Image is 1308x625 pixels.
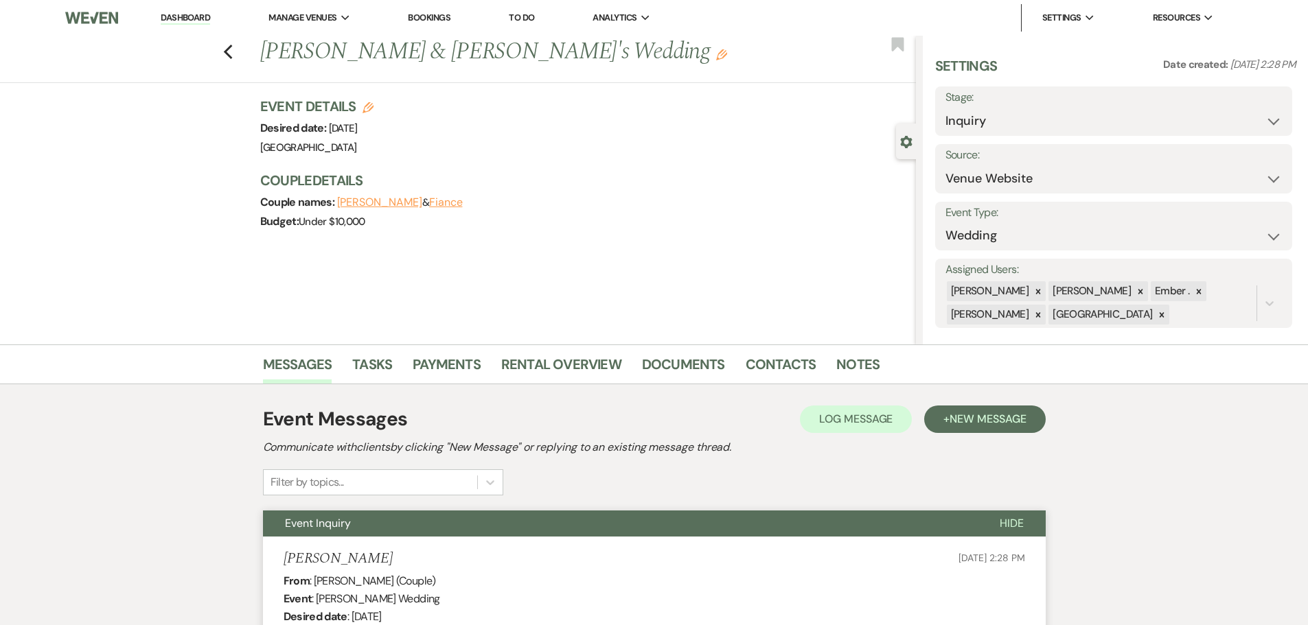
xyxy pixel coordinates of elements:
[337,196,463,209] span: &
[299,215,365,228] span: Under $10,000
[284,574,310,588] b: From
[945,145,1282,165] label: Source:
[263,510,978,536] button: Event Inquiry
[900,134,913,148] button: Close lead details
[836,353,880,384] a: Notes
[329,121,358,135] span: [DATE]
[408,12,450,23] a: Bookings
[1230,58,1296,71] span: [DATE] 2:28 PM
[800,405,912,433] button: Log Message
[746,353,816,384] a: Contacts
[260,214,299,228] span: Budget:
[263,405,408,434] h1: Event Messages
[271,474,344,491] div: Filter by topics...
[1153,11,1200,25] span: Resources
[1151,281,1192,301] div: Ember .
[260,141,357,154] span: [GEOGRAPHIC_DATA]
[501,353,621,384] a: Rental Overview
[263,439,1046,456] h2: Communicate with clients by clicking "New Message" or replying to an existing message thread.
[593,11,636,25] span: Analytics
[268,11,336,25] span: Manage Venues
[1048,305,1154,325] div: [GEOGRAPHIC_DATA]
[1042,11,1081,25] span: Settings
[260,97,374,116] h3: Event Details
[413,353,481,384] a: Payments
[263,353,332,384] a: Messages
[945,88,1282,108] label: Stage:
[978,510,1046,536] button: Hide
[642,353,725,384] a: Documents
[352,353,392,384] a: Tasks
[947,305,1031,325] div: [PERSON_NAME]
[959,552,1024,564] span: [DATE] 2:28 PM
[945,203,1282,223] label: Event Type:
[260,195,337,209] span: Couple names:
[284,591,312,606] b: Event
[284,550,393,567] h5: [PERSON_NAME]
[285,516,351,530] span: Event Inquiry
[945,260,1282,280] label: Assigned Users:
[950,412,1026,426] span: New Message
[819,412,893,426] span: Log Message
[1163,58,1230,71] span: Date created:
[924,405,1045,433] button: +New Message
[260,36,779,69] h1: [PERSON_NAME] & [PERSON_NAME]'s Wedding
[65,3,117,32] img: Weven Logo
[337,197,422,208] button: [PERSON_NAME]
[1048,281,1133,301] div: [PERSON_NAME]
[284,609,347,624] b: Desired date
[947,281,1031,301] div: [PERSON_NAME]
[1000,516,1024,530] span: Hide
[509,12,534,23] a: To Do
[161,12,210,25] a: Dashboard
[429,197,463,208] button: Fiance
[716,48,727,60] button: Edit
[260,171,902,190] h3: Couple Details
[935,56,998,86] h3: Settings
[260,121,329,135] span: Desired date:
